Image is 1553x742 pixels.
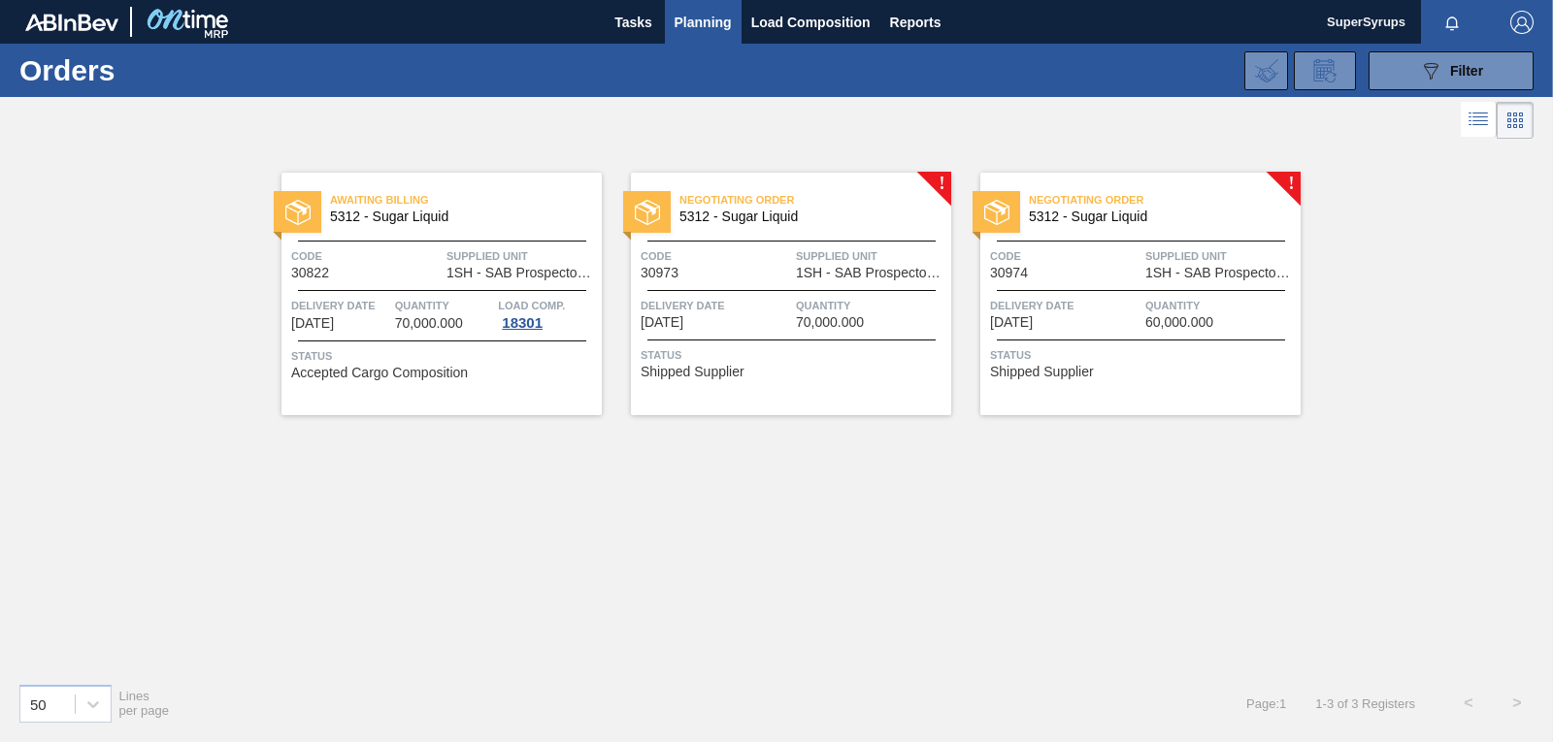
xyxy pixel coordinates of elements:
[751,11,871,34] span: Load Composition
[395,316,463,331] span: 70,000.000
[1294,51,1356,90] div: Order Review Request
[951,173,1301,415] a: !statusNegotiating Order5312 - Sugar LiquidCode30974Supplied Unit1SH - SAB Prospecton BreweryDeli...
[641,246,791,266] span: Code
[119,689,170,718] span: Lines per page
[641,315,683,330] span: 08/30/2025
[1510,11,1534,34] img: Logout
[1315,696,1415,711] span: 1 - 3 of 3 Registers
[1145,296,1296,315] span: Quantity
[990,345,1296,365] span: Status
[990,365,1094,379] span: Shipped Supplier
[1145,266,1296,280] span: 1SH - SAB Prospecton Brewery
[641,365,744,379] span: Shipped Supplier
[1145,246,1296,266] span: Supplied Unit
[330,210,586,224] span: 5312 - Sugar Liquid
[498,296,597,331] a: Load Comp.18301
[291,246,442,266] span: Code
[796,315,864,330] span: 70,000.000
[796,246,946,266] span: Supplied Unit
[291,266,329,280] span: 30822
[446,266,597,280] span: 1SH - SAB Prospecton Brewery
[1444,679,1493,727] button: <
[641,296,791,315] span: Delivery Date
[990,266,1028,280] span: 30974
[675,11,732,34] span: Planning
[291,366,468,380] span: Accepted Cargo Composition
[19,59,301,81] h1: Orders
[1145,315,1213,330] span: 60,000.000
[1244,51,1288,90] div: Import Order Negotiation
[1421,9,1483,36] button: Notifications
[602,173,951,415] a: !statusNegotiating Order5312 - Sugar LiquidCode30973Supplied Unit1SH - SAB Prospecton BreweryDeli...
[395,296,494,315] span: Quantity
[796,296,946,315] span: Quantity
[498,315,546,331] div: 18301
[30,695,47,712] div: 50
[291,296,390,315] span: Delivery Date
[285,200,311,225] img: status
[446,246,597,266] span: Supplied Unit
[1369,51,1534,90] button: Filter
[641,266,678,280] span: 30973
[641,345,946,365] span: Status
[1029,190,1301,210] span: Negotiating Order
[679,190,951,210] span: Negotiating Order
[1461,102,1497,139] div: List Vision
[984,200,1009,225] img: status
[1493,679,1541,727] button: >
[25,14,118,31] img: TNhmsLtSVTkK8tSr43FrP2fwEKptu5GPRR3wAAAABJRU5ErkJggg==
[679,210,936,224] span: 5312 - Sugar Liquid
[612,11,655,34] span: Tasks
[990,296,1140,315] span: Delivery Date
[1450,63,1483,79] span: Filter
[1246,696,1286,711] span: Page : 1
[252,173,602,415] a: statusAwaiting Billing5312 - Sugar LiquidCode30822Supplied Unit1SH - SAB Prospecton BreweryDelive...
[1497,102,1534,139] div: Card Vision
[291,316,334,331] span: 08/22/2025
[796,266,946,280] span: 1SH - SAB Prospecton Brewery
[498,296,565,315] span: Load Comp.
[990,246,1140,266] span: Code
[1029,210,1285,224] span: 5312 - Sugar Liquid
[990,315,1033,330] span: 08/31/2025
[291,346,597,366] span: Status
[635,200,660,225] img: status
[330,190,602,210] span: Awaiting Billing
[890,11,942,34] span: Reports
